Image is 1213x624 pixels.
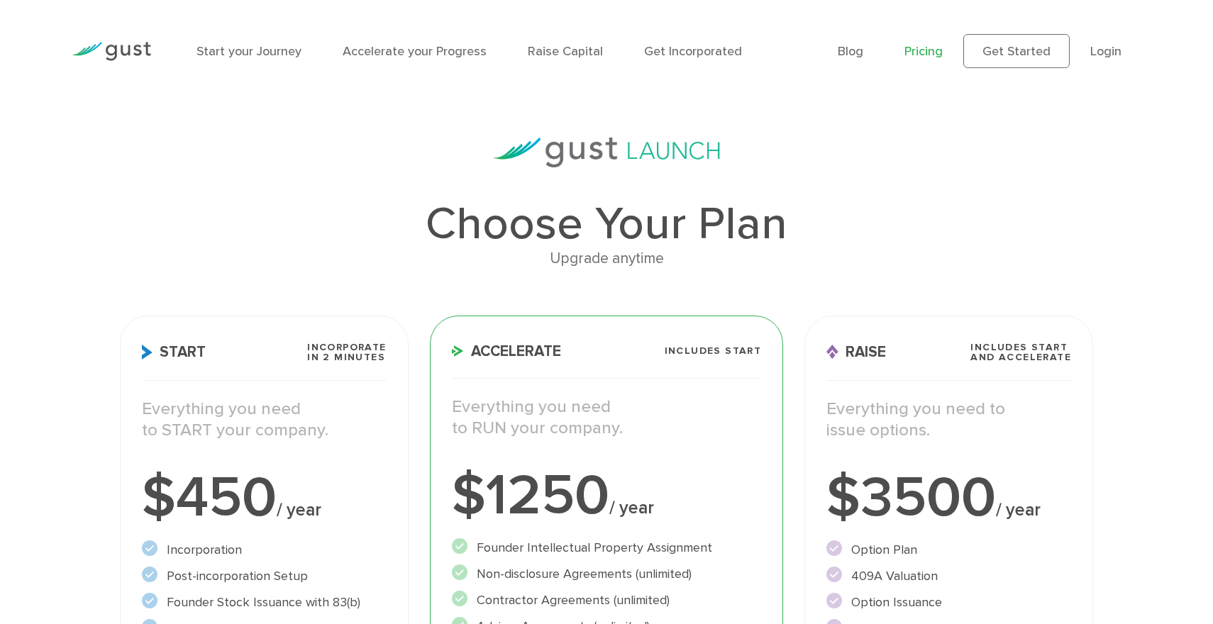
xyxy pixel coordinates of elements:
[838,44,863,59] a: Blog
[452,538,762,557] li: Founder Intellectual Property Assignment
[142,469,387,526] div: $450
[826,540,1071,559] li: Option Plan
[142,567,387,586] li: Post-incorporation Setup
[493,138,720,167] img: gust-launch-logos.svg
[970,342,1071,362] span: Includes START and ACCELERATE
[452,564,762,584] li: Non-disclosure Agreements (unlimited)
[665,346,762,356] span: Includes START
[120,201,1093,247] h1: Choose Your Plan
[452,591,762,610] li: Contractor Agreements (unlimited)
[904,44,943,59] a: Pricing
[826,469,1071,526] div: $3500
[826,399,1071,441] p: Everything you need to issue options.
[528,44,603,59] a: Raise Capital
[142,345,206,360] span: Start
[826,345,838,360] img: Raise Icon
[142,345,153,360] img: Start Icon X2
[452,344,561,359] span: Accelerate
[826,567,1071,586] li: 409A Valuation
[609,497,654,518] span: / year
[142,540,387,559] li: Incorporation
[826,593,1071,612] li: Option Issuance
[826,345,886,360] span: Raise
[644,44,742,59] a: Get Incorporated
[963,34,1070,68] a: Get Started
[452,467,762,524] div: $1250
[277,499,321,520] span: / year
[452,345,464,357] img: Accelerate Icon
[120,247,1093,271] div: Upgrade anytime
[343,44,487,59] a: Accelerate your Progress
[996,499,1041,520] span: / year
[196,44,301,59] a: Start your Journey
[142,399,387,441] p: Everything you need to START your company.
[307,342,386,362] span: Incorporate in 2 Minutes
[142,593,387,612] li: Founder Stock Issuance with 83(b)
[452,396,762,439] p: Everything you need to RUN your company.
[72,42,151,61] img: Gust Logo
[1090,44,1121,59] a: Login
